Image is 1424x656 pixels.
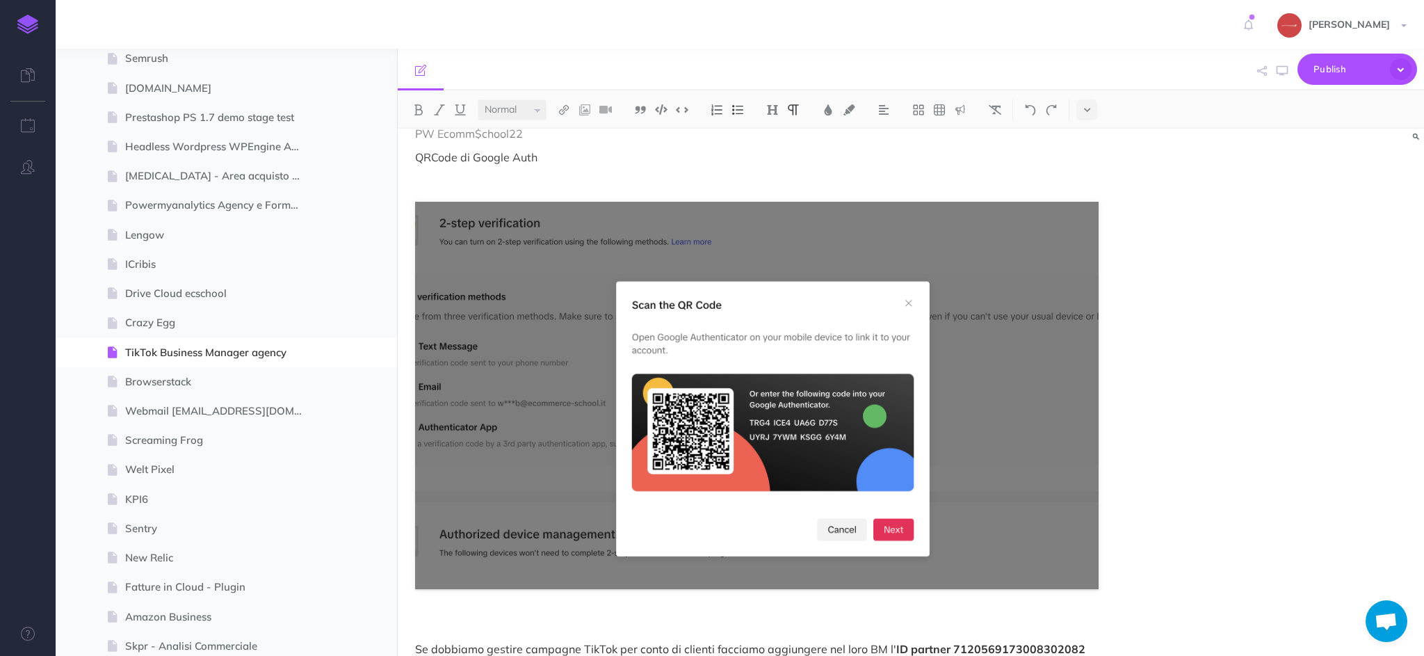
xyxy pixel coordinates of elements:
[1297,54,1417,85] button: Publish
[125,138,314,155] span: Headless Wordpress WPEngine Atlas
[125,550,314,566] span: New Relic
[433,104,446,115] img: Italic button
[1045,104,1058,115] img: Redo
[125,374,314,390] span: Browserstack
[655,104,667,115] img: Code block button
[558,104,570,115] img: Link button
[1024,104,1037,115] img: Undo
[787,104,800,115] img: Paragraph button
[125,314,314,331] span: Crazy Egg
[954,104,966,115] img: Callout dropdown menu button
[125,520,314,537] span: Sentry
[634,104,647,115] img: Blockquote button
[415,125,1099,142] p: PW Ecomm$chool22
[1366,600,1407,642] a: Aprire la chat
[415,202,1099,590] img: eBOZloQn8niXETh4eCtJ.png
[17,15,38,34] img: logo-mark.svg
[125,344,314,361] span: TikTok Business Manager agency
[125,50,314,67] span: Semrush
[125,285,314,302] span: Drive Cloud ecschool
[125,403,314,419] span: Webmail [EMAIL_ADDRESS][DOMAIN_NAME]
[125,609,314,625] span: Amazon Business
[1277,13,1302,38] img: 272305e6071d9c425e97da59a84c7026.jpg
[125,80,314,97] span: [DOMAIN_NAME]
[766,104,779,115] img: Headings dropdown button
[415,149,1099,166] p: QRCode di Google Auth
[454,104,467,115] img: Underline button
[933,104,946,115] img: Create table button
[125,638,314,655] span: Skpr - Analisi Commerciale
[989,104,1001,115] img: Clear styles button
[843,104,855,115] img: Text background color button
[125,491,314,508] span: KPI6
[877,104,890,115] img: Alignment dropdown menu button
[125,579,314,595] span: Fatture in Cloud - Plugin
[578,104,591,115] img: Add image button
[896,642,1085,656] strong: ID partner 7120569173008302082
[711,104,723,115] img: Ordered list button
[125,256,314,273] span: ICribis
[125,197,314,214] span: Powermyanalytics Agency e Formazione
[1302,18,1397,31] span: [PERSON_NAME]
[125,227,314,243] span: Lengow
[125,168,314,184] span: [MEDICAL_DATA] - Area acquisto moduli
[125,432,314,449] span: Screaming Frog
[125,461,314,478] span: Welt Pixel
[822,104,834,115] img: Text color button
[599,104,612,115] img: Add video button
[125,109,314,126] span: Prestashop PS 1.7 demo stage test
[1313,58,1383,80] span: Publish
[412,104,425,115] img: Bold button
[731,104,744,115] img: Unordered list button
[676,104,688,115] img: Inline code button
